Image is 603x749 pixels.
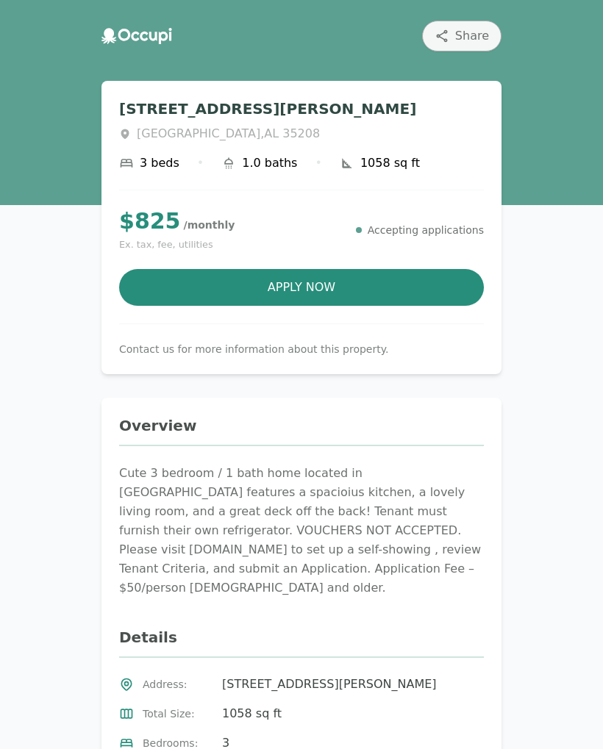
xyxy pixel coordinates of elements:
[119,415,484,446] h2: Overview
[242,154,297,172] span: 1.0 baths
[184,219,235,231] span: / monthly
[222,675,437,693] span: [STREET_ADDRESS][PERSON_NAME]
[455,27,489,45] span: Share
[119,269,484,306] button: Apply Now
[119,208,235,234] p: $ 825
[119,237,235,251] small: Ex. tax, fee, utilities
[140,154,179,172] span: 3 beds
[119,464,484,598] div: Cute 3 bedroom / 1 bath home located in [GEOGRAPHIC_DATA] features a spacioius kitchen, a lovely ...
[368,223,484,237] p: Accepting applications
[119,98,484,119] h1: [STREET_ADDRESS][PERSON_NAME]
[143,706,213,721] span: Total Size :
[119,627,484,658] h2: Details
[137,125,320,143] span: [GEOGRAPHIC_DATA] , AL 35208
[197,154,204,172] div: •
[119,342,484,356] p: Contact us for more information about this property.
[422,21,502,51] button: Share
[222,705,282,723] span: 1058 sq ft
[315,154,321,172] div: •
[360,154,420,172] span: 1058 sq ft
[143,677,213,692] span: Address :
